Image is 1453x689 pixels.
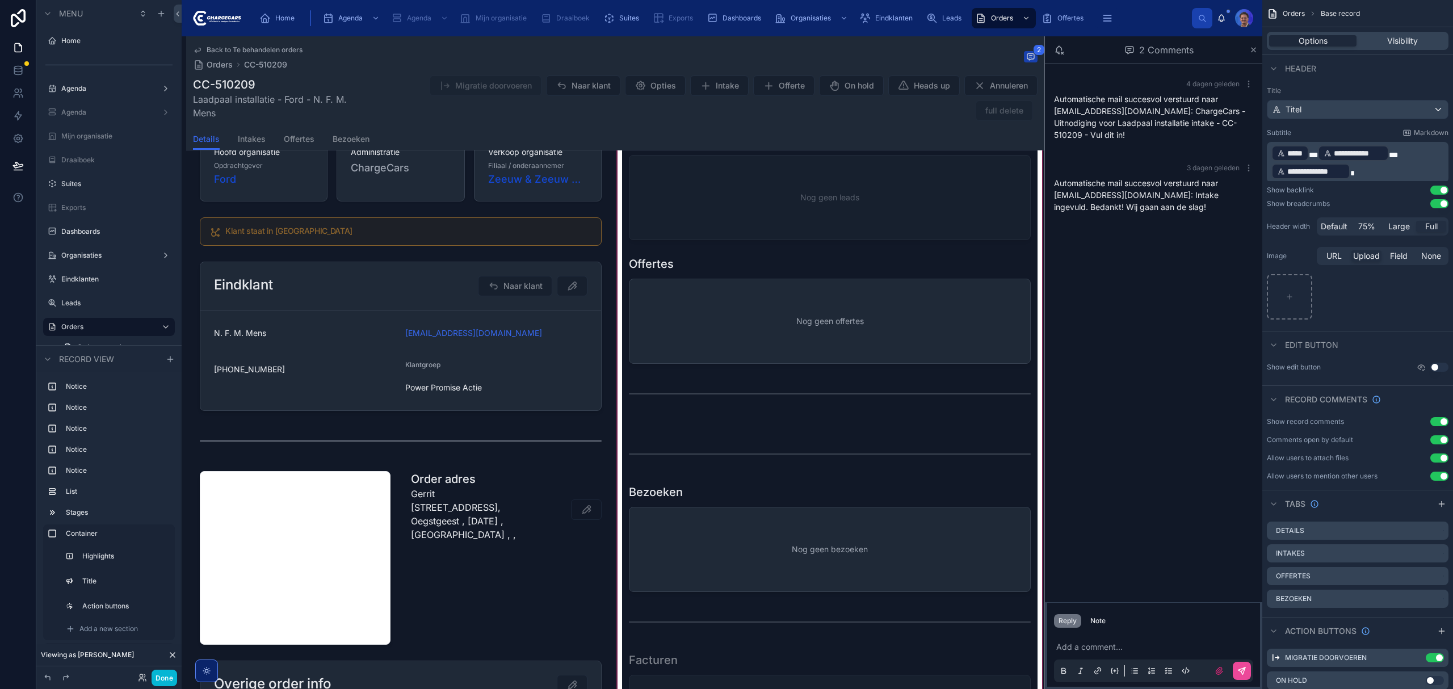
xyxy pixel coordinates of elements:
[193,129,220,150] a: Details
[649,8,701,28] a: Exports
[66,466,170,475] label: Notice
[942,14,961,23] span: Leads
[388,8,454,28] a: Agenda
[1387,35,1418,47] span: Visibility
[61,227,173,236] label: Dashboards
[66,487,170,496] label: List
[66,403,170,412] label: Notice
[1286,104,1301,115] span: Titel
[1321,221,1347,232] span: Default
[556,14,590,23] span: Draaiboek
[41,650,134,659] span: Viewing as [PERSON_NAME]
[61,322,152,331] label: Orders
[1024,51,1038,65] button: 2
[1267,222,1312,231] label: Header width
[193,45,303,54] a: Back to Te behandelen orders
[476,14,527,23] span: Mijn organisatie
[1267,435,1353,444] div: Comments open by default
[1285,63,1316,74] span: Header
[791,14,831,23] span: Organisaties
[1276,526,1304,535] label: Details
[250,6,1192,31] div: scrollable content
[59,354,114,365] span: Record view
[61,275,173,284] label: Eindklanten
[1326,250,1342,262] span: URL
[991,14,1013,23] span: Orders
[82,602,168,611] label: Action buttons
[1054,614,1081,628] button: Reply
[207,59,233,70] span: Orders
[191,9,241,27] img: App logo
[703,8,769,28] a: Dashboards
[1353,250,1380,262] span: Upload
[1285,625,1357,637] span: Action buttons
[1321,9,1360,18] span: Base record
[244,59,287,70] a: CC-510209
[59,8,83,19] span: Menu
[61,108,157,117] label: Agenda
[61,84,157,93] label: Agenda
[238,129,266,152] a: Intakes
[61,251,157,260] label: Organisaties
[1414,128,1448,137] span: Markdown
[1267,86,1448,95] label: Title
[193,59,233,70] a: Orders
[1267,417,1344,426] div: Show record comments
[1267,100,1448,119] button: Titel
[193,133,220,145] span: Details
[1186,79,1240,88] span: 4 dagen geleden
[284,133,314,145] span: Offertes
[61,203,173,212] label: Exports
[61,36,173,45] label: Home
[1358,221,1375,232] span: 75%
[1086,614,1110,628] button: Note
[1285,498,1305,510] span: Tabs
[1285,339,1338,351] span: Edit button
[1054,93,1253,141] p: Automatische mail succesvol verstuurd naar [EMAIL_ADDRESS][DOMAIN_NAME]: ChargeCars - Uitnodiging...
[723,14,761,23] span: Dashboards
[923,8,969,28] a: Leads
[1285,394,1367,405] span: Record comments
[619,14,639,23] span: Suites
[79,624,138,633] span: Add a new section
[61,132,173,141] label: Mijn organisatie
[82,577,168,586] label: Title
[207,45,303,54] span: Back to Te behandelen orders
[1421,250,1441,262] span: None
[61,179,173,188] label: Suites
[1139,43,1194,57] span: 2 Comments
[77,343,132,352] span: Order aanmaken
[284,129,314,152] a: Offertes
[61,156,173,165] label: Draaiboek
[1038,8,1091,28] a: Offertes
[66,424,170,433] label: Notice
[61,299,173,308] label: Leads
[333,129,369,152] a: Bezoeken
[193,77,368,93] h1: CC-510209
[875,14,913,23] span: Eindklanten
[1267,251,1312,261] label: Image
[600,8,647,28] a: Suites
[66,508,170,517] label: Stages
[319,8,385,28] a: Agenda
[1267,472,1378,481] div: Allow users to mention other users
[1267,128,1291,137] label: Subtitle
[1276,594,1312,603] label: Bezoeken
[1187,163,1240,172] span: 3 dagen geleden
[1388,221,1410,232] span: Large
[256,8,303,28] a: Home
[1276,572,1311,581] label: Offertes
[1390,250,1408,262] span: Field
[1267,199,1330,208] div: Show breadcrumbs
[1267,453,1349,463] div: Allow users to attach files
[972,8,1036,28] a: Orders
